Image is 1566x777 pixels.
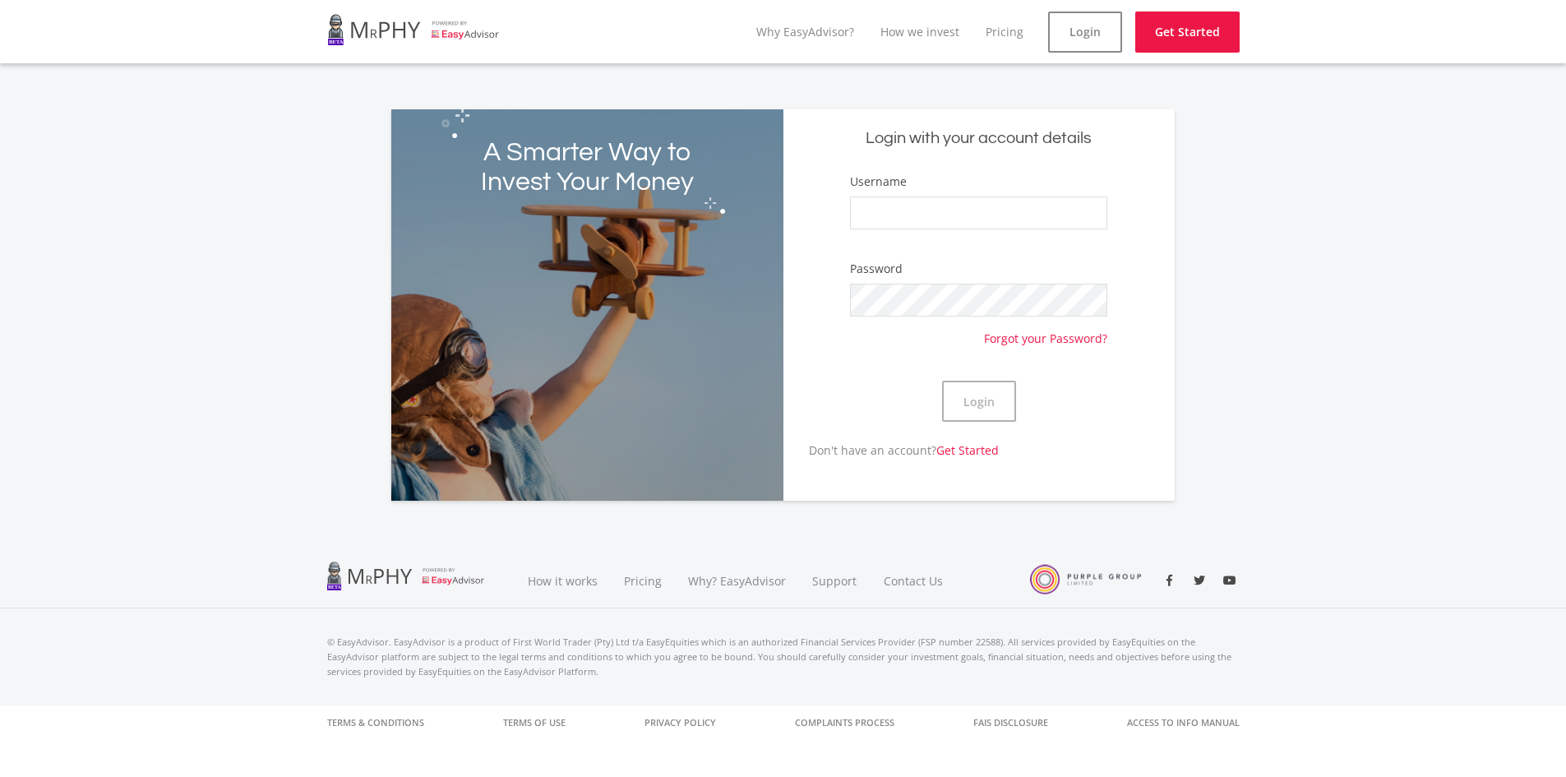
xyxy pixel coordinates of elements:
[795,705,894,740] a: Complaints Process
[515,553,611,608] a: How it works
[871,553,958,608] a: Contact Us
[327,635,1240,679] p: © EasyAdvisor. EasyAdvisor is a product of First World Trader (Pty) Ltd t/a EasyEquities which is...
[470,138,705,197] h2: A Smarter Way to Invest Your Money
[756,24,854,39] a: Why EasyAdvisor?
[973,705,1048,740] a: FAIS Disclosure
[675,553,799,608] a: Why? EasyAdvisor
[644,705,716,740] a: Privacy Policy
[1048,12,1122,53] a: Login
[936,442,999,458] a: Get Started
[1135,12,1240,53] a: Get Started
[327,705,424,740] a: Terms & Conditions
[796,127,1162,150] h5: Login with your account details
[799,553,871,608] a: Support
[611,553,675,608] a: Pricing
[942,381,1016,422] button: Login
[783,442,1000,459] p: Don't have an account?
[850,261,903,277] label: Password
[986,24,1023,39] a: Pricing
[984,317,1107,347] a: Forgot your Password?
[1127,705,1240,740] a: Access to Info Manual
[503,705,566,740] a: Terms of Use
[850,173,907,190] label: Username
[880,24,959,39] a: How we invest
